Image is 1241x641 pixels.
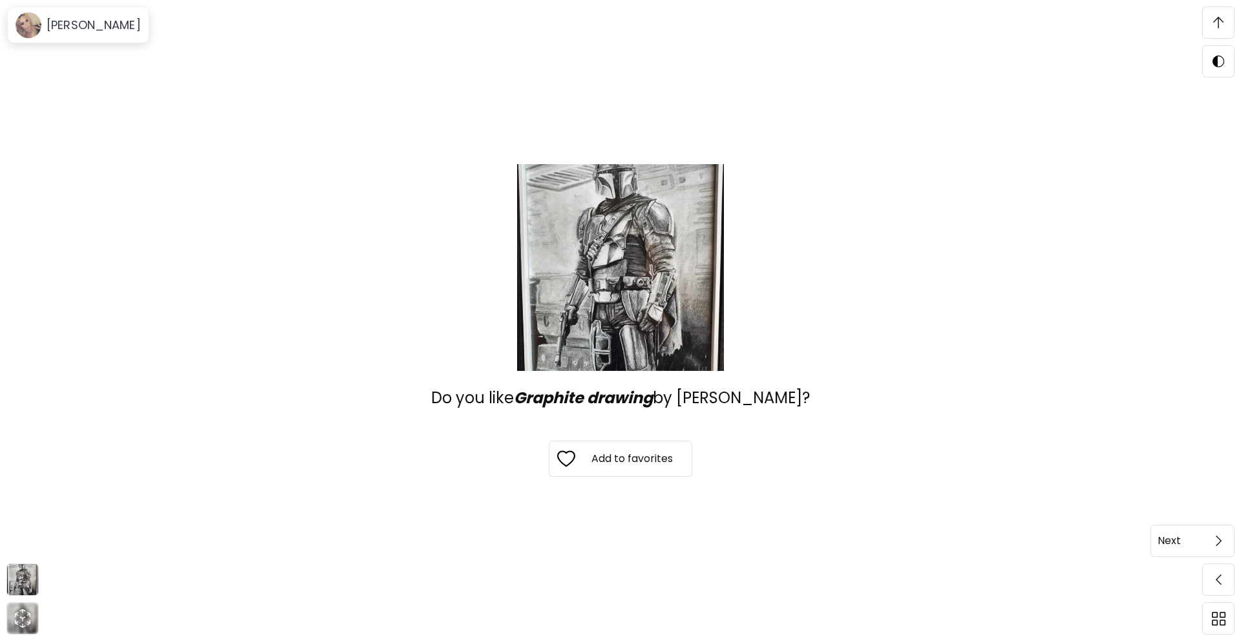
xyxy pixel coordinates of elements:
div: animation [12,608,33,629]
h6: Next [1158,532,1181,549]
i: Graphite drawing [514,387,653,408]
img: primary [517,164,724,371]
button: favoritesAdd to favorites [549,441,692,477]
h6: [PERSON_NAME] [47,17,141,33]
h6: Add to favorites [580,450,684,467]
span: Do you like by [PERSON_NAME]? [431,387,810,408]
